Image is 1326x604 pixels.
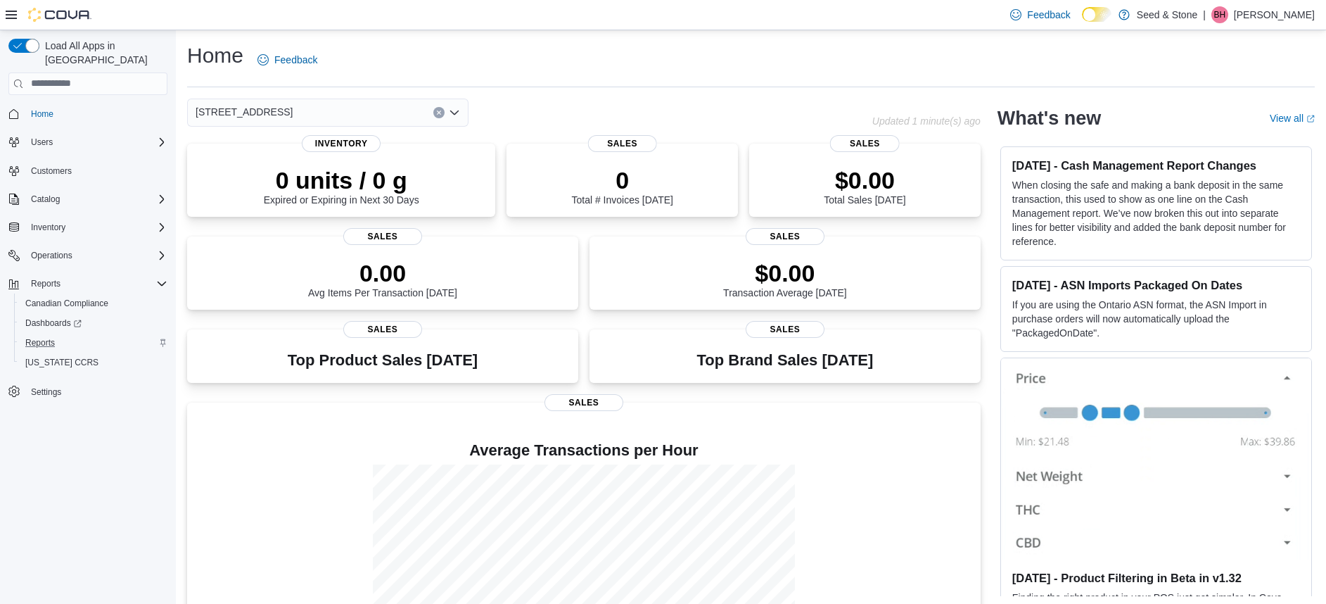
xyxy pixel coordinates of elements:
[3,132,173,152] button: Users
[830,135,900,152] span: Sales
[343,228,422,245] span: Sales
[1012,158,1300,172] h3: [DATE] - Cash Management Report Changes
[25,106,59,122] a: Home
[1082,22,1083,23] span: Dark Mode
[302,135,381,152] span: Inventory
[14,294,173,313] button: Canadian Compliance
[1082,7,1111,22] input: Dark Mode
[3,246,173,265] button: Operations
[252,46,323,74] a: Feedback
[31,108,53,120] span: Home
[31,165,72,177] span: Customers
[1012,278,1300,292] h3: [DATE] - ASN Imports Packaged On Dates
[198,442,969,459] h4: Average Transactions per Hour
[3,189,173,209] button: Catalog
[1270,113,1315,124] a: View allExternal link
[28,8,91,22] img: Cova
[31,137,53,148] span: Users
[587,135,657,152] span: Sales
[3,274,173,294] button: Reports
[25,298,108,309] span: Canadian Compliance
[746,321,824,338] span: Sales
[20,295,114,312] a: Canadian Compliance
[697,352,874,369] h3: Top Brand Sales [DATE]
[1012,571,1300,585] h3: [DATE] - Product Filtering in Beta in v1.32
[1012,178,1300,248] p: When closing the safe and making a bank deposit in the same transaction, this used to show as one...
[1211,6,1228,23] div: Bailey howes
[1137,6,1197,23] p: Seed & Stone
[1203,6,1206,23] p: |
[25,247,78,264] button: Operations
[20,295,167,312] span: Canadian Compliance
[25,219,167,236] span: Inventory
[3,381,173,401] button: Settings
[20,315,167,332] span: Dashboards
[723,259,847,287] p: $0.00
[25,275,66,292] button: Reports
[14,313,173,333] a: Dashboards
[1012,298,1300,340] p: If you are using the Ontario ASN format, the ASN Import in purchase orders will now automatically...
[25,337,55,348] span: Reports
[288,352,478,369] h3: Top Product Sales [DATE]
[31,278,60,289] span: Reports
[824,166,905,206] div: Total Sales [DATE]
[31,194,60,205] span: Catalog
[3,161,173,181] button: Customers
[20,354,104,371] a: [US_STATE] CCRS
[1306,115,1315,123] svg: External link
[196,103,293,120] span: [STREET_ADDRESS]
[39,39,167,67] span: Load All Apps in [GEOGRAPHIC_DATA]
[308,259,457,298] div: Avg Items Per Transaction [DATE]
[872,115,981,127] p: Updated 1 minute(s) ago
[25,275,167,292] span: Reports
[20,315,87,332] a: Dashboards
[25,162,167,180] span: Customers
[25,219,71,236] button: Inventory
[20,334,167,351] span: Reports
[20,334,60,351] a: Reports
[1234,6,1315,23] p: [PERSON_NAME]
[264,166,419,206] div: Expired or Expiring in Next 30 Days
[31,250,72,261] span: Operations
[31,386,61,398] span: Settings
[25,191,65,208] button: Catalog
[723,259,847,298] div: Transaction Average [DATE]
[1214,6,1226,23] span: Bh
[1027,8,1070,22] span: Feedback
[14,353,173,372] button: [US_STATE] CCRS
[746,228,824,245] span: Sales
[25,134,58,151] button: Users
[8,98,167,439] nav: Complex example
[343,321,422,338] span: Sales
[25,357,98,368] span: [US_STATE] CCRS
[25,247,167,264] span: Operations
[308,259,457,287] p: 0.00
[31,222,65,233] span: Inventory
[824,166,905,194] p: $0.00
[25,134,167,151] span: Users
[449,107,460,118] button: Open list of options
[264,166,419,194] p: 0 units / 0 g
[25,163,77,180] a: Customers
[14,333,173,353] button: Reports
[571,166,672,194] p: 0
[544,394,623,411] span: Sales
[1005,1,1076,29] a: Feedback
[25,317,82,329] span: Dashboards
[25,191,167,208] span: Catalog
[20,354,167,371] span: Washington CCRS
[3,218,173,237] button: Inventory
[187,42,243,70] h1: Home
[3,103,173,124] button: Home
[274,53,317,67] span: Feedback
[25,384,67,401] a: Settings
[571,166,672,206] div: Total # Invoices [DATE]
[997,107,1101,130] h2: What's new
[25,382,167,400] span: Settings
[25,105,167,122] span: Home
[433,107,445,118] button: Clear input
